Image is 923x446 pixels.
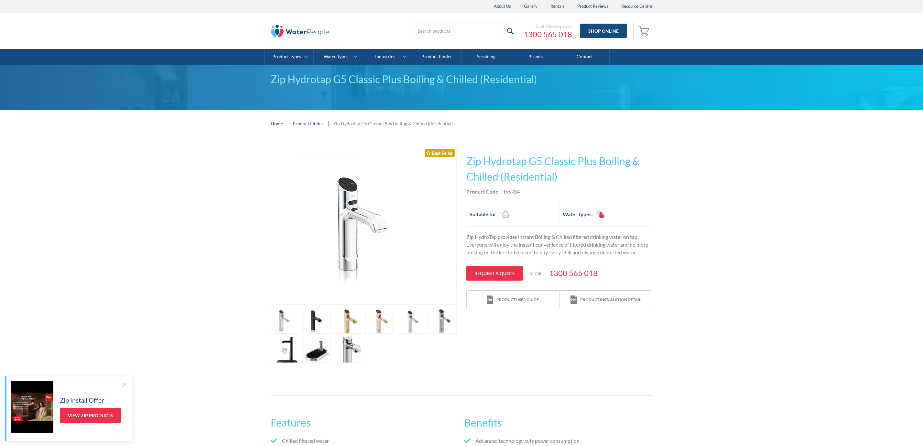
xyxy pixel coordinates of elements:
div: Product Types [272,54,301,60]
a: Product Finder [293,120,323,127]
a: Request a quote [466,266,523,281]
iframe: podium webchat widget prompt [813,344,923,422]
a: Brands [511,49,560,65]
div: H55784 [501,188,520,195]
a: open lightbox [334,337,362,363]
a: open lightbox [271,147,457,305]
img: print icon [570,295,577,304]
a: Product Finder [412,49,461,65]
img: print icon [487,295,493,304]
a: print iconProduct installation detail [559,291,652,309]
div: | [286,119,289,127]
h2: Benefits [464,415,652,430]
a: Water Types [314,49,363,65]
img: The Water People [271,25,329,38]
div: Call the experts [524,23,572,29]
a: open lightbox [365,308,394,334]
iframe: podium webchat widget bubble [858,414,923,446]
a: Shop Online [580,24,627,38]
strong: Product Code: [466,188,500,195]
div: Product user guide [496,297,539,303]
a: print iconProduct user guide [467,291,559,309]
h2: Features [271,415,459,430]
a: Open empty cart [637,23,652,39]
img: Zip Install Offer [11,381,53,433]
h1: Zip Hydrotap G5 Classic Plus Boiling & Chilled (Residential) [466,153,652,184]
div: Industries [375,54,395,60]
a: View Zip Products [60,408,121,423]
a: open lightbox [271,337,299,363]
div: Zip Hydrotap G5 Classic Plus Boiling & Chilled (Residential) [333,120,453,127]
a: open lightbox [302,337,331,363]
input: Search products [414,24,517,38]
a: open lightbox [397,308,425,334]
p: Zip HydroTap provides instant Boiling & Chilled filtered drinking water on tap. Everyone will enj... [466,233,652,256]
li: Chilled filtered water [271,437,459,445]
a: open lightbox [429,308,457,334]
img: Zip Hydrotap G5 Classic Plus Boiling & Chilled (Residential) [299,147,428,304]
a: open lightbox [271,308,299,334]
div: Water Types [324,54,348,60]
a: 1300 565 018 [524,29,572,39]
a: Servicing [462,49,511,65]
a: 1300 565 018 [549,267,598,279]
div: Zip Hydrotap G5 Classic Plus Boiling & Chilled (Residential) [271,72,652,87]
h2: Water types: [563,210,593,218]
p: or call [529,269,543,277]
h2: Suitable for: [470,210,498,218]
div: | [327,119,330,127]
div: Best Seller [425,149,455,157]
img: shopping cart [638,26,651,36]
a: Product Types [265,49,313,65]
h5: Zip Install Offer [60,395,104,405]
a: open lightbox [334,308,362,334]
div: Product installation detail [580,297,641,303]
a: Industries [363,49,412,65]
li: Advanced technology cuts power consumption [464,437,652,445]
a: Contact [560,49,609,65]
a: Home [271,120,283,127]
a: open lightbox [302,308,331,334]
